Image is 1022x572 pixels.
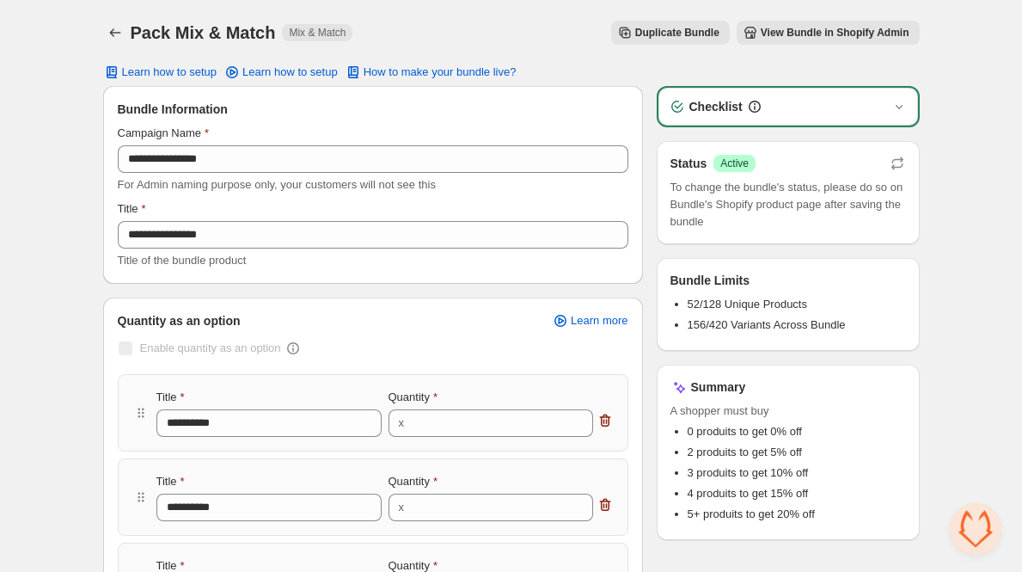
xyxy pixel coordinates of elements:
[691,378,746,396] h3: Summary
[688,485,906,502] li: 4 produits to get 15% off
[689,98,743,115] h3: Checklist
[761,26,909,40] span: View Bundle in Shopify Admin
[399,415,405,432] div: x
[118,101,228,118] span: Bundle Information
[670,179,906,231] span: To change the bundle's status, please do so on Bundle's Shopify product page after saving the bundle
[737,21,920,45] button: View Bundle in Shopify Admin
[571,314,627,328] span: Learn more
[118,178,436,191] span: For Admin naming purpose only, your customers will not see this
[688,506,906,523] li: 5+ produits to get 20% off
[635,26,719,40] span: Duplicate Bundle
[688,318,846,331] span: 156/420 Variants Across Bundle
[242,65,338,79] span: Learn how to setup
[611,21,730,45] button: Duplicate Bundle
[213,60,348,84] a: Learn how to setup
[93,60,228,84] button: Learn how to setup
[118,312,241,329] span: Quantity as an option
[688,423,906,440] li: 0 produits to get 0% off
[688,444,906,461] li: 2 produits to get 5% off
[118,254,247,267] span: Title of the bundle product
[131,22,276,43] h1: Pack Mix & Match
[122,65,217,79] span: Learn how to setup
[118,200,146,218] label: Title
[670,272,750,289] h3: Bundle Limits
[389,473,438,490] label: Quantity
[156,389,185,406] label: Title
[118,125,210,142] label: Campaign Name
[950,503,1001,555] div: Ouvrir le chat
[103,21,127,45] button: Back
[140,341,281,354] span: Enable quantity as an option
[364,65,517,79] span: How to make your bundle live?
[688,298,807,311] span: 52/128 Unique Products
[542,309,638,333] a: Learn more
[334,60,527,84] button: How to make your bundle live?
[670,155,707,172] h3: Status
[688,464,906,482] li: 3 produits to get 10% off
[670,403,906,420] span: A shopper must buy
[399,499,405,516] div: x
[156,473,185,490] label: Title
[289,26,346,40] span: Mix & Match
[720,157,749,170] span: Active
[389,389,438,406] label: Quantity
